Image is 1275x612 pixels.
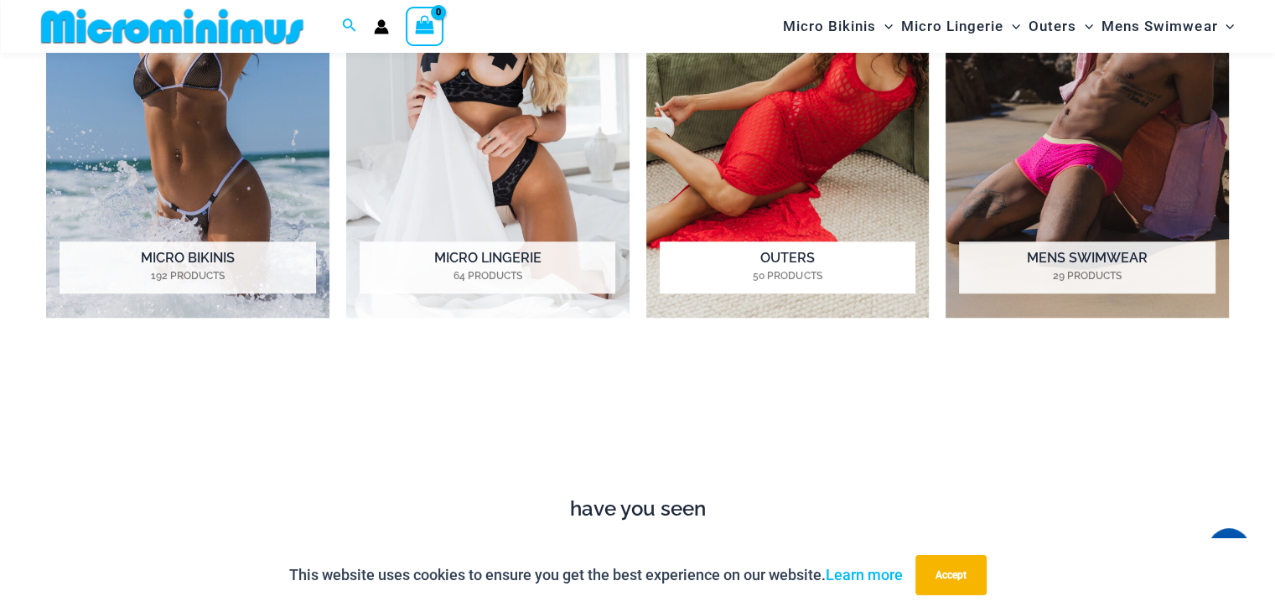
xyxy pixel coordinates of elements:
span: Menu Toggle [1076,5,1093,48]
span: Outers [1029,5,1076,48]
p: This website uses cookies to ensure you get the best experience on our website. [289,563,903,588]
h2: Micro Lingerie [360,241,615,293]
h4: have you seen [34,497,1241,521]
mark: 64 Products [360,268,615,283]
span: Menu Toggle [1003,5,1020,48]
img: MM SHOP LOGO FLAT [34,8,310,45]
button: Accept [915,555,987,595]
h2: Outers [660,241,915,293]
a: Mens SwimwearMenu ToggleMenu Toggle [1097,5,1238,48]
span: Micro Bikinis [783,5,876,48]
a: Account icon link [374,19,389,34]
span: Menu Toggle [1217,5,1234,48]
a: Micro BikinisMenu ToggleMenu Toggle [779,5,897,48]
nav: Site Navigation [776,3,1241,50]
a: Search icon link [342,16,357,37]
mark: 192 Products [60,268,315,283]
a: View Shopping Cart, empty [406,7,444,45]
h2: Micro Bikinis [60,241,315,293]
mark: 29 Products [959,268,1215,283]
h2: Mens Swimwear [959,241,1215,293]
iframe: TrustedSite Certified [46,362,1229,488]
a: Learn more [826,566,903,583]
a: OutersMenu ToggleMenu Toggle [1024,5,1097,48]
span: Mens Swimwear [1101,5,1217,48]
a: Micro LingerieMenu ToggleMenu Toggle [897,5,1024,48]
span: Menu Toggle [876,5,893,48]
span: Micro Lingerie [901,5,1003,48]
mark: 50 Products [660,268,915,283]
